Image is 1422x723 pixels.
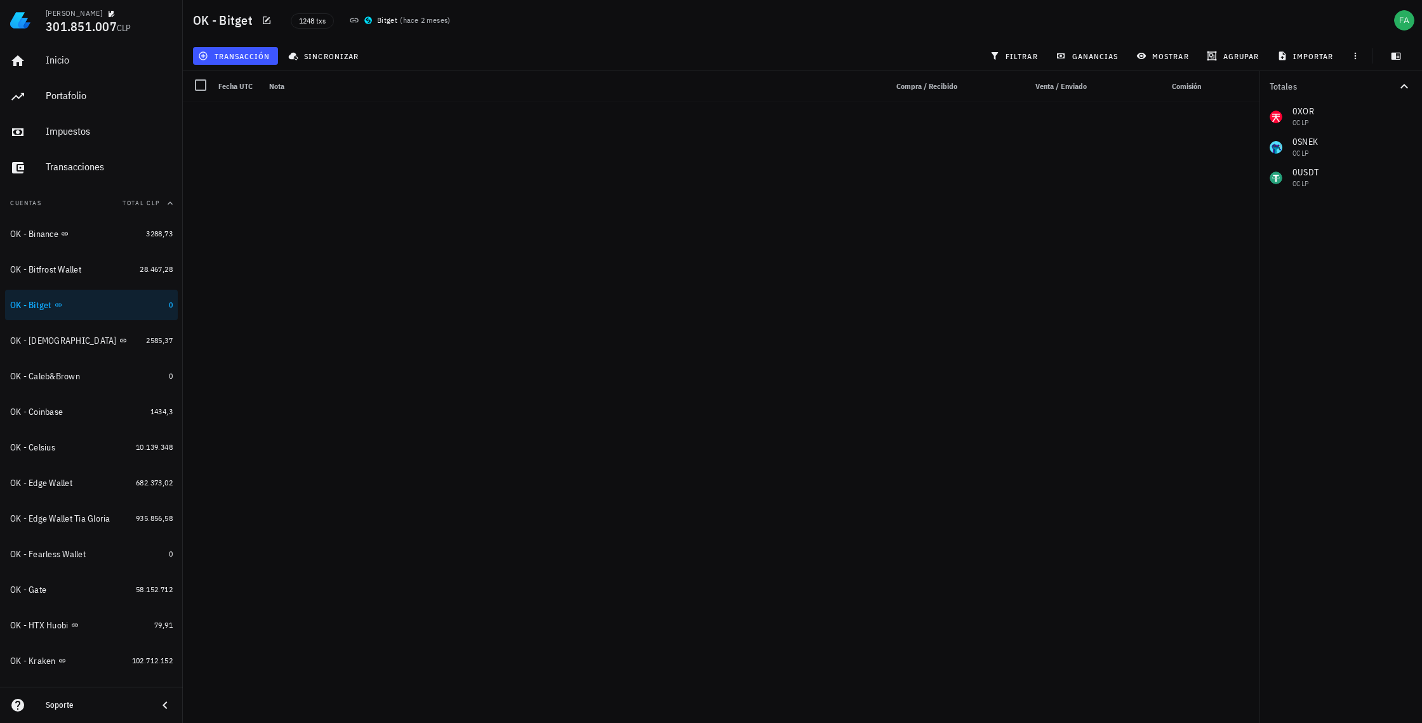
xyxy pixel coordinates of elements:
[154,620,173,630] span: 79,91
[1272,47,1341,65] button: importar
[896,81,957,91] span: Compra / Recibido
[5,188,178,219] button: CuentasTotal CLP
[5,219,178,249] a: OK - Binance 3288,73
[364,17,372,24] img: bitgetglobal
[5,46,178,76] a: Inicio
[5,503,178,534] a: OK - Edge Wallet Tia Gloria 935.856,58
[10,513,110,524] div: OK - Edge Wallet Tia Gloria
[10,620,69,631] div: OK - HTX Huobi
[10,335,117,346] div: OK - [DEMOGRAPHIC_DATA]
[5,610,178,640] a: OK - HTX Huobi 79,91
[46,125,173,137] div: Impuestos
[10,264,81,275] div: OK - Bitfrost Wallet
[46,90,173,102] div: Portafolio
[5,539,178,569] a: OK - Fearless Wallet 0
[10,478,72,489] div: OK - Edge Wallet
[46,8,102,18] div: [PERSON_NAME]
[291,51,359,61] span: sincronizar
[881,71,962,102] div: Compra / Recibido
[1394,10,1414,30] div: avatar
[269,81,284,91] span: Nota
[132,656,173,665] span: 102.712.152
[5,152,178,183] a: Transacciones
[5,645,178,676] a: OK - Kraken 102.712.152
[5,81,178,112] a: Portafolio
[985,47,1046,65] button: filtrar
[169,300,173,309] span: 0
[1172,81,1201,91] span: Comisión
[146,229,173,238] span: 3288,73
[10,371,80,382] div: OK - Caleb&Brown
[146,335,173,345] span: 2585,37
[264,71,881,102] div: Nota
[1259,71,1422,102] button: Totales
[1280,51,1334,61] span: importar
[213,71,264,102] div: Fecha UTC
[5,396,178,427] a: OK - Coinbase 1434,3
[992,51,1038,61] span: filtrar
[283,47,367,65] button: sincronizar
[136,513,173,523] span: 935.856,58
[10,549,86,560] div: OK - Fearless Wallet
[169,549,173,558] span: 0
[1011,71,1092,102] div: Venta / Enviado
[1035,81,1087,91] span: Venta / Enviado
[1202,47,1266,65] button: agrupar
[10,584,46,595] div: OK - Gate
[1131,47,1197,65] button: mostrar
[1209,51,1259,61] span: agrupar
[5,117,178,147] a: Impuestos
[193,10,258,30] h1: OK - Bitget
[5,325,178,356] a: OK - [DEMOGRAPHIC_DATA] 2585,37
[10,10,30,30] img: LedgiFi
[1270,82,1397,91] div: Totales
[299,14,326,28] span: 1248 txs
[5,361,178,391] a: OK - Caleb&Brown 0
[1051,47,1126,65] button: ganancias
[201,51,270,61] span: transacción
[140,264,173,274] span: 28.467,28
[10,300,52,311] div: OK - Bitget
[46,161,173,173] div: Transacciones
[1139,51,1189,61] span: mostrar
[1058,51,1118,61] span: ganancias
[150,407,173,416] span: 1434,3
[193,47,278,65] button: transacción
[136,478,173,487] span: 682.373,02
[377,14,397,27] div: Bitget
[5,432,178,463] a: OK - Celsius 10.139.348
[46,700,147,710] div: Soporte
[400,14,451,27] span: ( )
[1115,71,1206,102] div: Comisión
[5,290,178,320] a: OK - Bitget 0
[5,254,178,285] a: OK - Bitfrost Wallet 28.467,28
[10,442,55,453] div: OK - Celsius
[10,229,58,240] div: OK - Binance
[403,15,448,25] span: hace 2 meses
[10,656,56,666] div: OK - Kraken
[46,54,173,66] div: Inicio
[136,442,173,452] span: 10.139.348
[5,574,178,605] a: OK - Gate 58.152.712
[117,22,131,34] span: CLP
[169,371,173,381] span: 0
[136,584,173,594] span: 58.152.712
[10,407,63,417] div: OK - Coinbase
[5,468,178,498] a: OK - Edge Wallet 682.373,02
[46,18,117,35] span: 301.851.007
[123,199,160,207] span: Total CLP
[218,81,253,91] span: Fecha UTC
